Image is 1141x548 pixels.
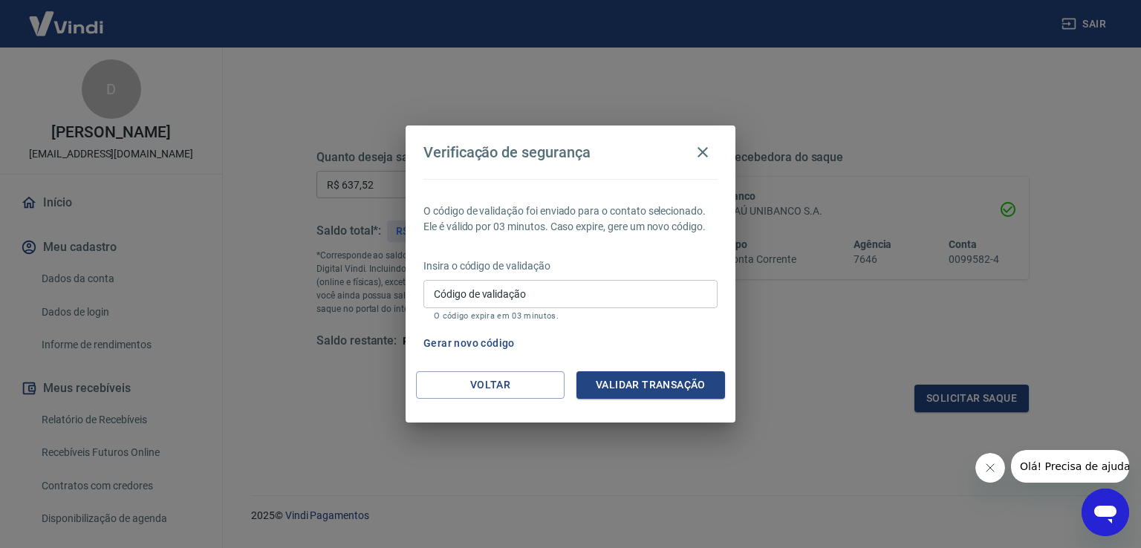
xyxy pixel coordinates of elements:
span: Olá! Precisa de ajuda? [9,10,125,22]
p: O código de validação foi enviado para o contato selecionado. Ele é válido por 03 minutos. Caso e... [423,203,718,235]
iframe: Mensagem da empresa [1011,450,1129,483]
button: Validar transação [576,371,725,399]
h4: Verificação de segurança [423,143,591,161]
iframe: Fechar mensagem [975,453,1005,483]
button: Voltar [416,371,565,399]
iframe: Botão para abrir a janela de mensagens [1082,489,1129,536]
p: O código expira em 03 minutos. [434,311,707,321]
p: Insira o código de validação [423,258,718,274]
button: Gerar novo código [417,330,521,357]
